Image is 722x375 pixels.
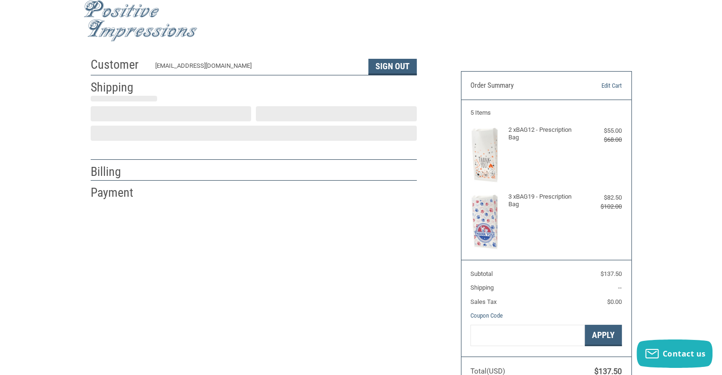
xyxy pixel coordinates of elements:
[663,348,706,359] span: Contact us
[584,202,622,211] div: $102.00
[91,57,146,73] h2: Customer
[637,339,713,368] button: Contact us
[508,126,582,142] h4: 2 x BAG12 - Prescription Bag
[470,81,573,91] h3: Order Summary
[91,185,146,201] h2: Payment
[607,298,622,305] span: $0.00
[584,126,622,136] div: $55.00
[584,135,622,145] div: $68.00
[91,80,146,95] h2: Shipping
[155,61,359,75] div: [EMAIL_ADDRESS][DOMAIN_NAME]
[470,312,503,319] a: Coupon Code
[470,298,497,305] span: Sales Tax
[470,270,493,277] span: Subtotal
[470,325,585,346] input: Gift Certificate or Coupon Code
[600,270,622,277] span: $137.50
[618,284,622,291] span: --
[584,193,622,202] div: $82.50
[91,164,146,180] h2: Billing
[585,325,622,346] button: Apply
[368,59,417,75] button: Sign Out
[573,81,622,91] a: Edit Cart
[470,109,622,117] h3: 5 Items
[508,193,582,209] h4: 3 x BAG19 - Prescription Bag
[470,284,494,291] span: Shipping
